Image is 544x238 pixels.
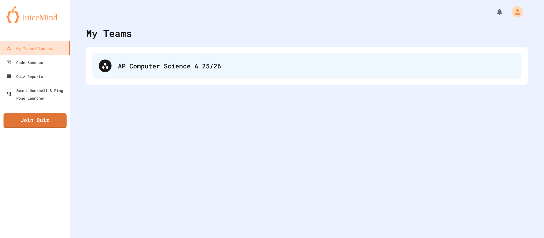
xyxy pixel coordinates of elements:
[6,59,43,66] div: Code Sandbox
[118,61,515,71] div: AP Computer Science A 25/26
[92,53,522,79] div: AP Computer Science A 25/26
[4,113,67,128] a: Join Quiz
[6,73,43,80] div: Quiz Reports
[6,45,52,52] div: My Teams/Classes
[6,6,64,23] img: logo-orange.svg
[505,4,525,19] div: My Account
[484,6,505,17] div: My Notifications
[86,26,132,40] div: My Teams
[6,87,68,102] div: Smart Doorbell & Ping Pong Launcher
